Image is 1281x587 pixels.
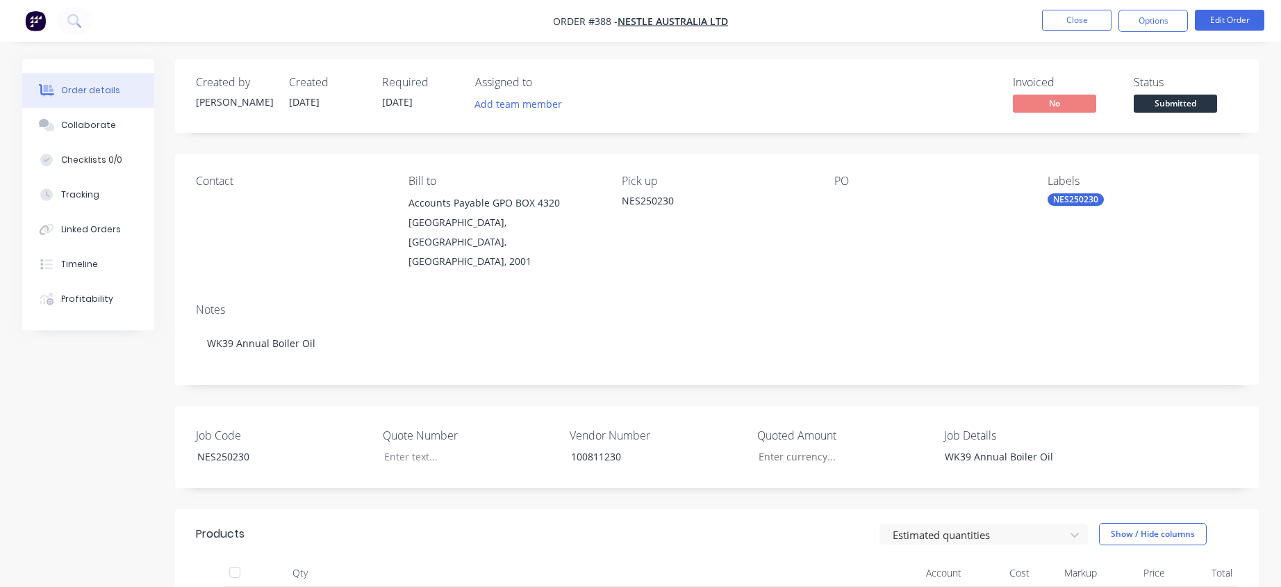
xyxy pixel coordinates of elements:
[944,427,1118,444] label: Job Details
[25,10,46,31] img: Factory
[408,193,599,271] div: Accounts Payable GPO BOX 4320[GEOGRAPHIC_DATA], [GEOGRAPHIC_DATA], [GEOGRAPHIC_DATA], 2001
[622,193,812,208] div: NES250230
[196,76,272,89] div: Created by
[834,175,1025,188] div: PO
[570,427,743,444] label: Vendor Number
[1134,76,1238,89] div: Status
[22,108,154,143] button: Collaborate
[382,76,458,89] div: Required
[1195,10,1264,31] button: Edit Order
[1048,193,1104,206] div: NES250230
[622,175,812,188] div: Pick up
[22,73,154,108] button: Order details
[757,427,931,444] label: Quoted Amount
[1013,95,1096,112] span: No
[828,559,967,587] div: Account
[475,76,614,89] div: Assigned to
[22,143,154,177] button: Checklists 0/0
[196,175,386,188] div: Contact
[22,212,154,247] button: Linked Orders
[22,247,154,282] button: Timeline
[289,76,365,89] div: Created
[1048,175,1238,188] div: Labels
[934,447,1107,467] div: WK39 Annual Boiler Oil
[475,95,570,113] button: Add team member
[61,84,120,97] div: Order details
[196,322,1238,364] div: WK39 Annual Boiler Oil
[408,193,599,213] div: Accounts Payable GPO BOX 4320
[408,213,599,271] div: [GEOGRAPHIC_DATA], [GEOGRAPHIC_DATA], [GEOGRAPHIC_DATA], 2001
[967,559,1035,587] div: Cost
[196,526,245,542] div: Products
[468,95,570,113] button: Add team member
[382,95,413,108] span: [DATE]
[1099,523,1207,545] button: Show / Hide columns
[1013,76,1117,89] div: Invoiced
[61,258,98,271] div: Timeline
[61,223,121,236] div: Linked Orders
[1102,559,1171,587] div: Price
[258,559,342,587] div: Qty
[289,95,320,108] span: [DATE]
[408,175,599,188] div: Bill to
[186,447,360,467] div: NES250230
[61,188,99,201] div: Tracking
[196,427,370,444] label: Job Code
[22,282,154,316] button: Profitability
[383,427,556,444] label: Quote Number
[61,154,122,166] div: Checklists 0/0
[553,15,618,28] span: Order #388 -
[1134,95,1217,115] button: Submitted
[22,177,154,212] button: Tracking
[1118,10,1188,32] button: Options
[1134,95,1217,112] span: Submitted
[1035,559,1103,587] div: Markup
[61,293,113,305] div: Profitability
[1042,10,1111,31] button: Close
[747,447,930,467] input: Enter currency...
[196,95,272,109] div: [PERSON_NAME]
[1171,559,1239,587] div: Total
[618,15,728,28] a: Nestle Australia Ltd
[196,303,1238,316] div: Notes
[560,447,734,467] div: 100811230
[61,119,116,131] div: Collaborate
